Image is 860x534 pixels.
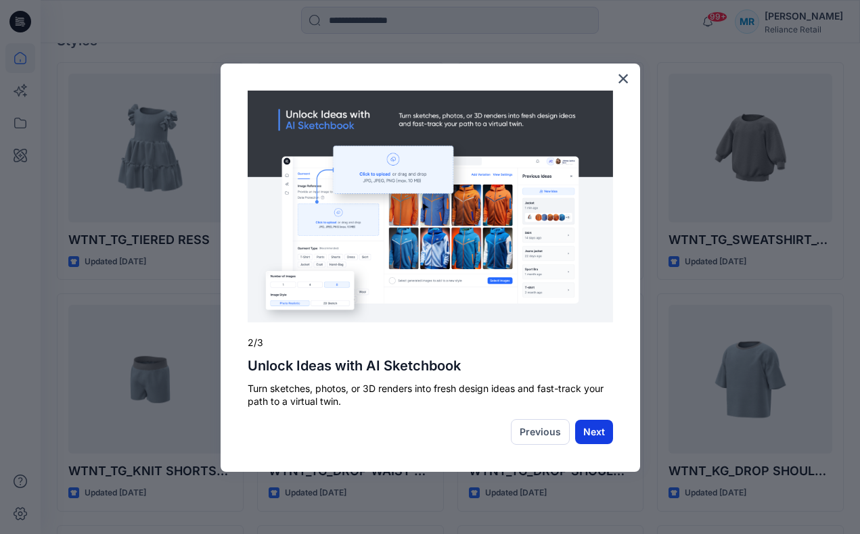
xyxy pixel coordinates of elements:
[617,68,630,89] button: Close
[575,420,613,444] button: Next
[248,382,613,408] p: Turn sketches, photos, or 3D renders into fresh design ideas and fast-track your path to a virtua...
[248,336,613,349] p: 2/3
[511,419,570,445] button: Previous
[248,358,613,374] h2: Unlock Ideas with AI Sketchbook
